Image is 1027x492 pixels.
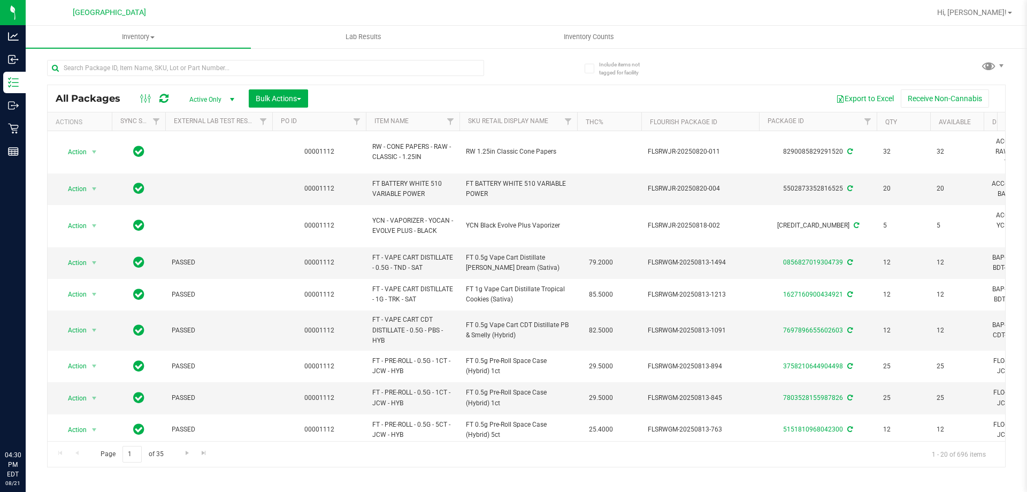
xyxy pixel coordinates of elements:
[883,425,924,435] span: 12
[648,184,753,194] span: FLSRWJR-20250820-004
[8,146,19,157] inline-svg: Reports
[148,112,165,131] a: Filter
[58,323,87,338] span: Action
[8,100,19,111] inline-svg: Outbound
[937,425,977,435] span: 12
[174,117,258,125] a: External Lab Test Result
[47,60,484,76] input: Search Package ID, Item Name, SKU, Lot or Part Number...
[648,326,753,336] span: FLSRWGM-20250813-1091
[120,117,162,125] a: Sync Status
[650,118,717,126] a: Flourish Package ID
[883,221,924,231] span: 5
[304,362,334,370] a: 00001112
[58,218,87,233] span: Action
[133,181,144,196] span: In Sync
[56,118,108,126] div: Actions
[304,291,334,298] a: 00001112
[304,426,334,433] a: 00001112
[883,326,924,336] span: 12
[829,89,901,108] button: Export to Excel
[88,218,101,233] span: select
[374,117,409,125] a: Item Name
[122,446,142,463] input: 1
[26,32,251,42] span: Inventory
[372,284,453,305] span: FT - VAPE CART DISTILLATE - 1G - TRK - SAT
[846,426,853,433] span: Sync from Compliance System
[648,258,753,268] span: FLSRWGM-20250813-1494
[58,422,87,437] span: Action
[599,60,653,77] span: Include items not tagged for facility
[58,359,87,374] span: Action
[468,117,548,125] a: Sku Retail Display Name
[560,112,577,131] a: Filter
[937,361,977,372] span: 25
[133,218,144,233] span: In Sync
[88,422,101,437] span: select
[846,394,853,402] span: Sync from Compliance System
[846,148,853,155] span: Sync from Compliance System
[648,147,753,157] span: FLSRWJR-20250820-011
[133,390,144,405] span: In Sync
[172,326,266,336] span: PASSED
[783,327,843,334] a: 7697896655602603
[58,255,87,270] span: Action
[923,446,994,462] span: 1 - 20 of 696 items
[172,425,266,435] span: PASSED
[648,221,753,231] span: FLSRWJR-20250818-002
[304,259,334,266] a: 00001112
[8,123,19,134] inline-svg: Retail
[883,393,924,403] span: 25
[372,315,453,346] span: FT - VAPE CART CDT DISTILLATE - 0.5G - PBS - HYB
[466,356,571,376] span: FT 0.5g Pre-Roll Space Case (Hybrid) 1ct
[783,394,843,402] a: 7803528155987826
[937,184,977,194] span: 20
[883,258,924,268] span: 12
[883,184,924,194] span: 20
[26,26,251,48] a: Inventory
[885,118,897,126] a: Qty
[8,31,19,42] inline-svg: Analytics
[584,323,618,338] span: 82.5000
[88,287,101,302] span: select
[172,393,266,403] span: PASSED
[249,89,308,108] button: Bulk Actions
[133,144,144,159] span: In Sync
[466,320,571,340] span: FT 0.5g Vape Cart CDT Distillate PB & Smelly (Hybrid)
[883,147,924,157] span: 32
[783,362,843,370] a: 3758210644904498
[937,326,977,336] span: 12
[584,359,618,374] span: 29.5000
[846,259,853,266] span: Sync from Compliance System
[783,291,843,298] a: 1627160900434921
[648,290,753,300] span: FLSRWGM-20250813-1213
[476,26,701,48] a: Inventory Counts
[846,327,853,334] span: Sync from Compliance System
[304,148,334,155] a: 00001112
[133,323,144,338] span: In Sync
[88,391,101,406] span: select
[466,147,571,157] span: RW 1.25in Classic Cone Papers
[584,287,618,302] span: 85.5000
[8,54,19,65] inline-svg: Inbound
[901,89,989,108] button: Receive Non-Cannabis
[883,290,924,300] span: 12
[58,181,87,196] span: Action
[5,450,21,479] p: 04:30 PM EDT
[88,255,101,270] span: select
[757,147,878,157] div: 8290085829291520
[442,112,459,131] a: Filter
[281,117,297,125] a: PO ID
[939,118,971,126] a: Available
[58,391,87,406] span: Action
[196,446,212,460] a: Go to the last page
[883,361,924,372] span: 25
[372,356,453,376] span: FT - PRE-ROLL - 0.5G - 1CT - JCW - HYB
[91,446,172,463] span: Page of 35
[372,179,453,199] span: FT BATTERY WHITE 510 VARIABLE POWER
[56,93,131,104] span: All Packages
[586,118,603,126] a: THC%
[937,258,977,268] span: 12
[768,117,804,125] a: Package ID
[256,94,301,103] span: Bulk Actions
[88,181,101,196] span: select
